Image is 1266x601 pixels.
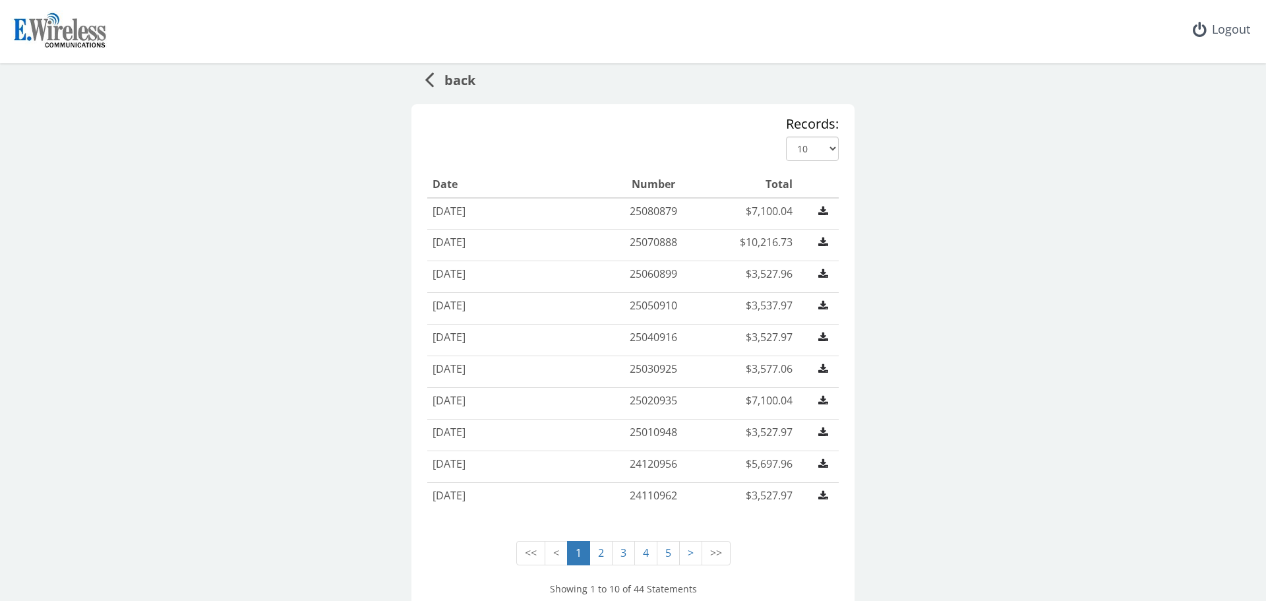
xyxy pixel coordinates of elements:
[612,541,635,565] a: 3
[592,325,715,356] td: 25040916
[592,420,715,451] td: 25010948
[433,177,458,191] span: Date
[702,541,731,565] a: >>
[433,488,466,503] span: [DATE]
[433,204,466,218] span: [DATE]
[433,298,466,313] span: [DATE]
[592,230,715,261] td: 25070888
[433,457,466,471] span: [DATE]
[592,261,715,293] td: 25060899
[679,541,702,565] a: >
[592,451,715,483] td: 24120956
[433,362,466,376] span: [DATE]
[786,115,839,134] label: Records:
[567,541,590,565] a: 1
[721,488,793,503] div: $3,527.97
[433,425,466,439] span: [DATE]
[721,298,793,313] div: $3,537.97
[721,235,793,250] div: $10,216.73
[589,541,613,565] a: 2
[721,330,793,345] div: $3,527.97
[721,362,793,377] div: $3,577.06
[434,66,475,90] span: back
[433,393,466,408] span: [DATE]
[592,356,715,388] td: 25030925
[634,541,657,565] a: 4
[592,388,715,420] td: 25020935
[721,267,793,282] div: $3,527.96
[592,198,715,230] td: 25080879
[427,583,819,596] p: Showing 1 to 10 of 44 Statements
[721,204,793,219] div: $7,100.04
[657,541,680,565] a: 5
[433,235,466,249] span: [DATE]
[721,393,793,408] div: $7,100.04
[433,267,466,281] span: [DATE]
[545,541,568,565] a: <
[632,177,675,191] span: Number
[721,425,793,440] div: $3,527.97
[592,293,715,325] td: 25050910
[516,541,545,565] a: <<
[721,457,793,472] div: $5,697.96
[766,177,793,191] span: Total
[433,330,466,344] span: [DATE]
[592,483,715,515] td: 24110962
